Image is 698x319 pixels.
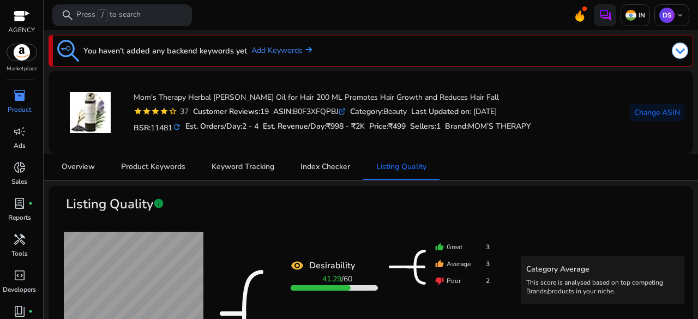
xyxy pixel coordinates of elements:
[242,121,258,131] span: 2 - 4
[350,106,383,117] b: Category:
[435,276,490,286] div: Poor
[212,163,274,171] span: Keyword Tracking
[13,125,26,138] span: campaign
[13,197,26,210] span: lab_profile
[445,122,531,131] h5: :
[251,45,312,57] a: Add Keywords
[151,123,172,133] span: 11481
[369,122,406,131] h5: Price:
[134,107,142,116] mat-icon: star
[411,106,470,117] b: Last Updated on
[172,122,181,133] mat-icon: refresh
[13,305,26,318] span: book_4
[7,44,37,61] img: amazon.svg
[263,122,365,131] h5: Est. Revenue/Day:
[7,65,37,73] p: Marketplace
[526,278,679,296] p: This score is analysed based on top competing Brands/products in your niche.
[28,309,33,314] span: fiber_manual_record
[630,104,684,121] button: Change ASIN
[445,121,466,131] span: Brand
[388,121,406,131] span: ₹499
[57,40,79,62] img: keyword-tracking.svg
[300,163,350,171] span: Index Checker
[169,107,177,116] mat-icon: star_border
[309,259,355,272] b: Desirability
[8,25,35,35] p: AGENCY
[435,259,490,269] div: Average
[326,121,365,131] span: ₹998 - ₹2K
[98,9,107,21] span: /
[676,11,684,20] span: keyboard_arrow_down
[486,242,490,252] span: 3
[8,213,31,222] p: Reports
[486,259,490,269] span: 3
[177,106,189,117] div: 37
[13,161,26,174] span: donut_small
[634,107,680,118] span: Change ASIN
[376,163,426,171] span: Listing Quality
[344,274,352,284] span: 60
[185,122,258,131] h5: Est. Orders/Day:
[193,106,269,117] div: 19
[142,107,151,116] mat-icon: star
[322,274,341,284] b: 41.29
[636,11,645,20] p: IN
[3,285,36,294] p: Developers
[153,198,164,209] span: info
[62,163,95,171] span: Overview
[14,141,26,151] p: Ads
[66,195,153,214] span: Listing Quality
[625,10,636,21] img: in.svg
[8,105,31,115] p: Product
[436,121,441,131] span: 1
[435,243,444,251] mat-icon: thumb_up
[28,201,33,206] span: fiber_manual_record
[13,89,26,102] span: inventory_2
[13,233,26,246] span: handyman
[13,269,26,282] span: code_blocks
[151,107,160,116] mat-icon: star
[435,276,444,285] mat-icon: thumb_down
[411,106,497,117] div: : [DATE]
[83,44,247,57] h3: You haven't added any backend keywords yet
[659,8,675,23] p: DS
[486,276,490,286] span: 2
[193,106,260,117] b: Customer Reviews:
[273,106,293,117] b: ASIN:
[291,259,304,272] mat-icon: remove_red_eye
[134,121,181,133] h5: BSR:
[11,249,28,258] p: Tools
[350,106,407,117] div: Beauty
[672,43,688,59] img: dropdown-arrow.svg
[303,46,312,53] img: arrow-right.svg
[70,92,111,133] img: 41DaGZkjaHL._SS40_.jpg
[410,122,441,131] h5: Sellers:
[134,93,531,103] h4: Mom's Therapy Herbal [PERSON_NAME] Oil for Hair 200 ML Promotes Hair Growth and Reduces Hair Fall
[61,9,74,22] span: search
[160,107,169,116] mat-icon: star
[273,106,346,117] div: B0F3XFQPBJ
[468,121,531,131] span: MOM’S THERAPY
[11,177,27,186] p: Sales
[526,265,679,274] h5: Category Average
[322,274,352,284] span: /
[435,260,444,268] mat-icon: thumb_up
[121,163,185,171] span: Product Keywords
[435,242,490,252] div: Great
[76,9,141,21] p: Press to search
